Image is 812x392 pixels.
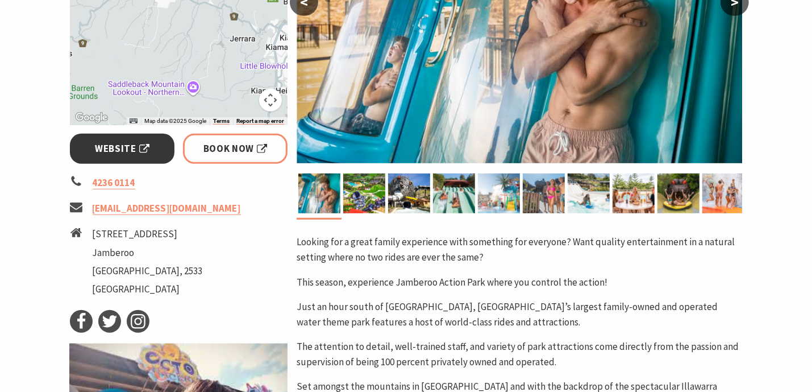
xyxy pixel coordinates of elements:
button: Map camera controls [259,89,282,112]
img: Feel The Rush, race your mates - Octo-Racer, only at Jamberoo Action Park [568,174,610,213]
li: [STREET_ADDRESS] [93,226,203,242]
p: This season, experience Jamberoo Action Park where you control the action! [297,275,742,290]
a: Website [70,134,175,164]
img: Google [73,110,110,125]
a: Terms (opens in new tab) [213,118,230,125]
img: Jamberoo...where you control the Action! [523,174,565,213]
li: [GEOGRAPHIC_DATA] [93,282,203,297]
img: Drop into the Darkness on The Taipan! [657,174,699,213]
img: A Truly Hair Raising Experience - The Stinger, only at Jamberoo! [298,174,340,213]
li: [GEOGRAPHIC_DATA], 2533 [93,263,203,279]
img: Jamberoo Action Park [478,174,520,213]
span: Book Now [203,141,268,156]
a: Book Now [183,134,288,164]
a: [EMAIL_ADDRESS][DOMAIN_NAME] [93,202,241,215]
img: Jamberoo Action Park [343,174,385,213]
p: Looking for a great family experience with something for everyone? Want quality entertainment in ... [297,234,742,265]
a: Report a map error [236,118,284,125]
li: Jamberoo [93,245,203,261]
img: only at Jamberoo...where you control the action! [433,174,475,213]
img: The Perfect Storm [388,174,430,213]
a: 4236 0114 [93,176,135,189]
a: Open this area in Google Maps (opens a new window) [73,110,110,125]
img: Fun for everyone at Banjo's Billabong [702,174,744,213]
button: Keyboard shortcuts [130,117,138,125]
span: Map data ©2025 Google [144,118,206,124]
span: Website [95,141,149,156]
img: Bombora Seafood Bombora Scoop [613,174,655,213]
p: Just an hour south of [GEOGRAPHIC_DATA], [GEOGRAPHIC_DATA]’s largest family-owned and operated wa... [297,299,742,330]
p: The attention to detail, well-trained staff, and variety of park attractions come directly from t... [297,339,742,370]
